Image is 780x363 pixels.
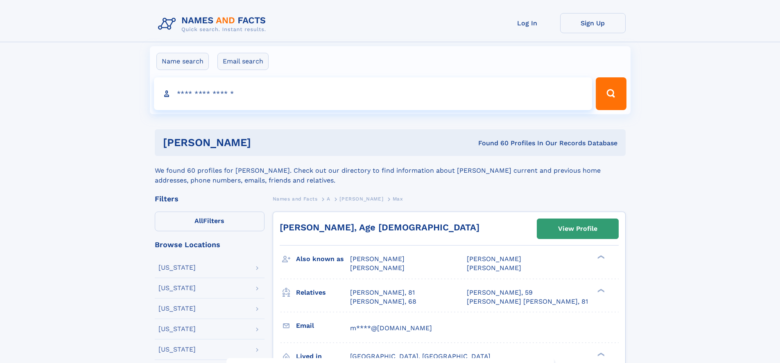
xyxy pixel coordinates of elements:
[339,194,383,204] a: [PERSON_NAME]
[327,194,330,204] a: A
[560,13,626,33] a: Sign Up
[467,255,521,263] span: [PERSON_NAME]
[273,194,318,204] a: Names and Facts
[296,286,350,300] h3: Relatives
[537,219,618,239] a: View Profile
[350,288,415,297] a: [PERSON_NAME], 81
[154,77,592,110] input: search input
[158,346,196,353] div: [US_STATE]
[467,297,588,306] a: [PERSON_NAME] [PERSON_NAME], 81
[217,53,269,70] label: Email search
[194,217,203,225] span: All
[155,241,265,248] div: Browse Locations
[296,252,350,266] h3: Also known as
[163,138,365,148] h1: [PERSON_NAME]
[350,352,491,360] span: [GEOGRAPHIC_DATA], [GEOGRAPHIC_DATA]
[158,326,196,332] div: [US_STATE]
[296,319,350,333] h3: Email
[595,255,605,260] div: ❯
[595,352,605,357] div: ❯
[280,222,479,232] a: [PERSON_NAME], Age [DEMOGRAPHIC_DATA]
[467,264,521,272] span: [PERSON_NAME]
[596,77,626,110] button: Search Button
[350,264,405,272] span: [PERSON_NAME]
[350,297,416,306] a: [PERSON_NAME], 68
[155,195,265,203] div: Filters
[156,53,209,70] label: Name search
[155,13,273,35] img: Logo Names and Facts
[495,13,560,33] a: Log In
[158,264,196,271] div: [US_STATE]
[158,305,196,312] div: [US_STATE]
[155,156,626,185] div: We found 60 profiles for [PERSON_NAME]. Check out our directory to find information about [PERSON...
[364,139,617,148] div: Found 60 Profiles In Our Records Database
[393,196,403,202] span: Max
[595,288,605,293] div: ❯
[558,219,597,238] div: View Profile
[467,288,533,297] a: [PERSON_NAME], 59
[155,212,265,231] label: Filters
[339,196,383,202] span: [PERSON_NAME]
[350,255,405,263] span: [PERSON_NAME]
[327,196,330,202] span: A
[158,285,196,291] div: [US_STATE]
